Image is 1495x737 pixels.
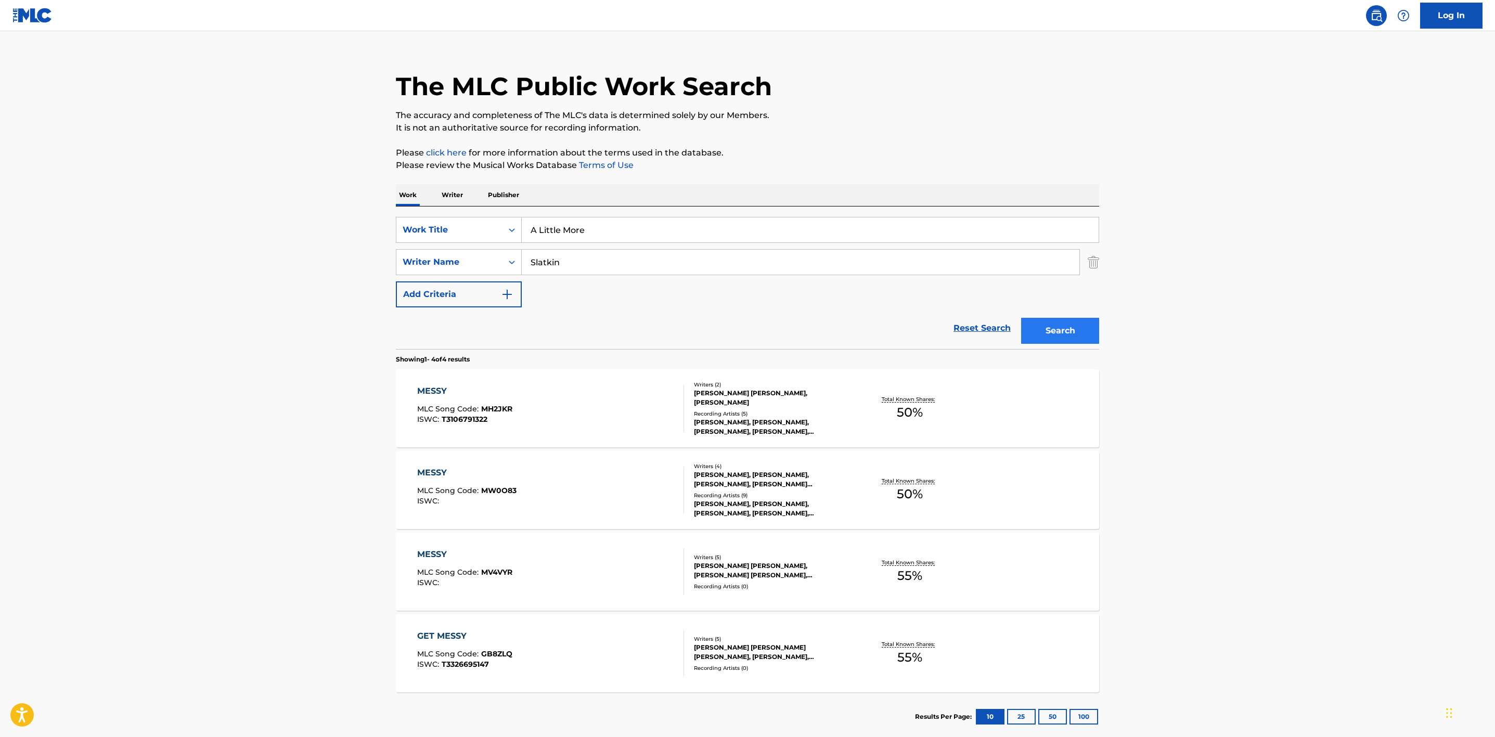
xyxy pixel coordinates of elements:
img: 9d2ae6d4665cec9f34b9.svg [501,288,513,301]
div: Writers ( 5 ) [694,635,851,643]
span: MLC Song Code : [417,486,481,495]
p: Total Known Shares: [882,395,937,403]
div: Recording Artists ( 0 ) [694,583,851,590]
span: MLC Song Code : [417,404,481,413]
span: 55 % [897,566,922,585]
span: MW0O83 [481,486,517,495]
div: Recording Artists ( 0 ) [694,664,851,672]
span: 50 % [897,403,923,422]
p: Work [396,184,420,206]
div: [PERSON_NAME] [PERSON_NAME], [PERSON_NAME] [PERSON_NAME], [PERSON_NAME] [PERSON_NAME], [PERSON_NA... [694,561,851,580]
div: [PERSON_NAME], [PERSON_NAME], [PERSON_NAME], [PERSON_NAME], [PERSON_NAME] [694,499,851,518]
p: Please for more information about the terms used in the database. [396,147,1099,159]
img: Delete Criterion [1088,249,1099,275]
div: Recording Artists ( 9 ) [694,492,851,499]
button: 50 [1038,709,1067,725]
button: 100 [1069,709,1098,725]
img: help [1397,9,1410,22]
h1: The MLC Public Work Search [396,71,772,102]
span: 50 % [897,485,923,503]
p: It is not an authoritative source for recording information. [396,122,1099,134]
p: Writer [439,184,466,206]
a: Public Search [1366,5,1387,26]
span: ISWC : [417,415,442,424]
div: [PERSON_NAME], [PERSON_NAME], [PERSON_NAME], [PERSON_NAME], [PERSON_NAME] [694,418,851,436]
span: MV4VYR [481,567,512,577]
div: MESSY [417,467,517,479]
button: Add Criteria [396,281,522,307]
div: Drag [1446,697,1452,729]
a: MESSYMLC Song Code:MH2JKRISWC:T3106791322Writers (2)[PERSON_NAME] [PERSON_NAME], [PERSON_NAME]Rec... [396,369,1099,447]
div: GET MESSY [417,630,512,642]
span: GB8ZLQ [481,649,512,658]
p: Total Known Shares: [882,640,937,648]
div: [PERSON_NAME] [PERSON_NAME], [PERSON_NAME] [694,389,851,407]
span: ISWC : [417,578,442,587]
span: T3106791322 [442,415,487,424]
div: Writers ( 4 ) [694,462,851,470]
div: Recording Artists ( 5 ) [694,410,851,418]
div: [PERSON_NAME], [PERSON_NAME], [PERSON_NAME], [PERSON_NAME] [PERSON_NAME] [694,470,851,489]
p: Publisher [485,184,522,206]
span: MLC Song Code : [417,649,481,658]
p: Total Known Shares: [882,477,937,485]
iframe: Chat Widget [1443,687,1495,737]
div: [PERSON_NAME] [PERSON_NAME] [PERSON_NAME], [PERSON_NAME], [PERSON_NAME] [PERSON_NAME] [PERSON_NAM... [694,643,851,662]
p: Showing 1 - 4 of 4 results [396,355,470,364]
p: Total Known Shares: [882,559,937,566]
div: Work Title [403,224,496,236]
div: MESSY [417,548,512,561]
a: Reset Search [948,317,1016,340]
p: Results Per Page: [915,712,974,721]
span: MLC Song Code : [417,567,481,577]
span: ISWC : [417,660,442,669]
a: click here [426,148,467,158]
img: MLC Logo [12,8,53,23]
div: MESSY [417,385,512,397]
button: 10 [976,709,1004,725]
form: Search Form [396,217,1099,349]
a: Log In [1420,3,1483,29]
div: Writers ( 2 ) [694,381,851,389]
img: search [1370,9,1383,22]
div: Writer Name [403,256,496,268]
span: MH2JKR [481,404,512,413]
p: The accuracy and completeness of The MLC's data is determined solely by our Members. [396,109,1099,122]
a: MESSYMLC Song Code:MV4VYRISWC:Writers (5)[PERSON_NAME] [PERSON_NAME], [PERSON_NAME] [PERSON_NAME]... [396,533,1099,611]
span: 55 % [897,648,922,667]
div: Help [1393,5,1414,26]
p: Please review the Musical Works Database [396,159,1099,172]
a: GET MESSYMLC Song Code:GB8ZLQISWC:T3326695147Writers (5)[PERSON_NAME] [PERSON_NAME] [PERSON_NAME]... [396,614,1099,692]
button: Search [1021,318,1099,344]
span: ISWC : [417,496,442,506]
button: 25 [1007,709,1036,725]
a: MESSYMLC Song Code:MW0O83ISWC:Writers (4)[PERSON_NAME], [PERSON_NAME], [PERSON_NAME], [PERSON_NAM... [396,451,1099,529]
div: Writers ( 5 ) [694,553,851,561]
a: Terms of Use [577,160,634,170]
span: T3326695147 [442,660,489,669]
